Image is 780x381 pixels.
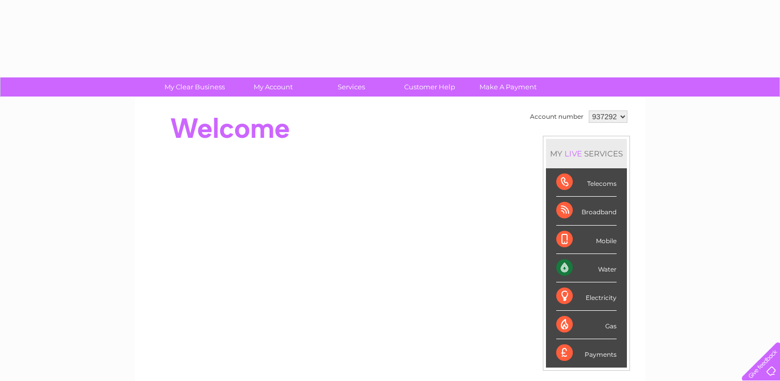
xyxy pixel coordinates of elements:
[230,77,316,97] a: My Account
[556,168,617,197] div: Telecoms
[556,339,617,367] div: Payments
[556,311,617,339] div: Gas
[556,197,617,225] div: Broadband
[387,77,472,97] a: Customer Help
[556,282,617,311] div: Electricity
[309,77,394,97] a: Services
[152,77,237,97] a: My Clear Business
[562,149,584,158] div: LIVE
[556,254,617,282] div: Water
[527,108,586,125] td: Account number
[556,226,617,254] div: Mobile
[546,139,627,168] div: MY SERVICES
[466,77,551,97] a: Make A Payment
